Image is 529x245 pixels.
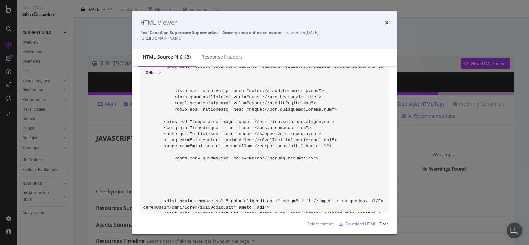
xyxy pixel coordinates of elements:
div: HTML Viewer [140,18,177,27]
button: Select content [302,219,334,229]
strong: Real Canadian Superstore Supermarket | Grocery shop online or instore [140,30,281,35]
a: [URL][DOMAIN_NAME] [140,35,182,41]
div: modal [132,11,397,234]
div: Download HTML [346,221,376,227]
div: Select content [307,221,334,227]
div: Close [379,221,389,227]
div: - crawled on [DATE] [140,30,389,35]
div: Open Intercom Messenger [507,223,522,238]
button: Download HTML [336,219,376,229]
button: Close [379,219,389,229]
div: HTML source (4.6 KB) [143,54,191,60]
div: Response Headers [201,54,243,60]
div: times [385,18,389,27]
